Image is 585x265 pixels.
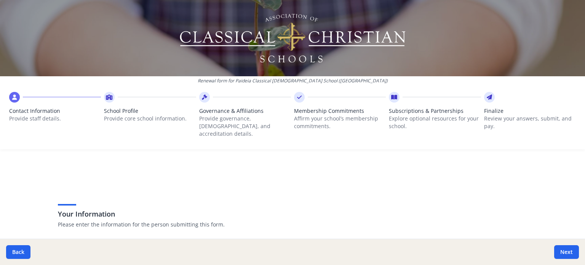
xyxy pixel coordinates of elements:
p: Please enter the information for the person submitting this form. [58,221,527,228]
button: Next [554,245,579,259]
span: Governance & Affiliations [199,107,291,115]
span: Contact Information [9,107,101,115]
img: Logo [179,11,407,65]
p: Provide governance, [DEMOGRAPHIC_DATA], and accreditation details. [199,115,291,138]
button: Back [6,245,30,259]
p: Affirm your school’s membership commitments. [294,115,386,130]
p: Provide core school information. [104,115,196,122]
span: Subscriptions & Partnerships [389,107,481,115]
span: Membership Commitments [294,107,386,115]
span: Finalize [484,107,576,115]
h3: Your Information [58,209,527,219]
span: School Profile [104,107,196,115]
p: Review your answers, submit, and pay. [484,115,576,130]
p: Provide staff details. [9,115,101,122]
p: Explore optional resources for your school. [389,115,481,130]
